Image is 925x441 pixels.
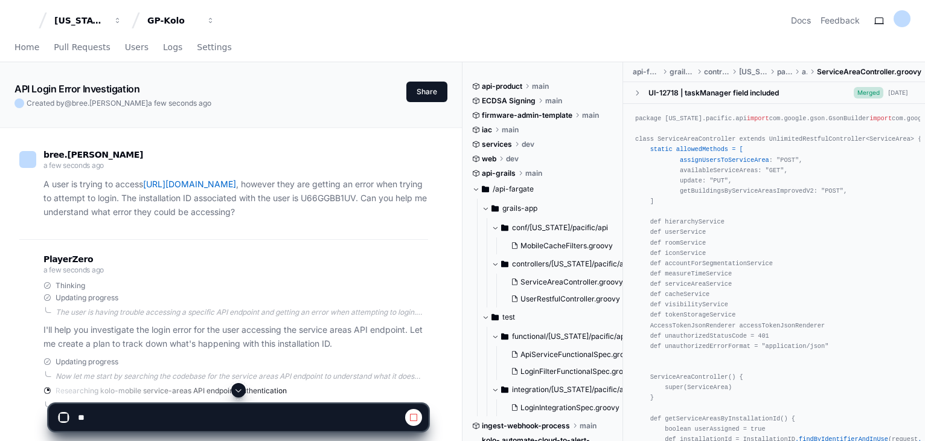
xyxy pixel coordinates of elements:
span: Updating progress [56,357,118,367]
span: import [869,115,892,122]
button: /api-fargate [472,179,614,199]
span: Updating progress [56,293,118,303]
button: controllers/[US_STATE]/pacific/api [491,254,630,274]
span: LoginFilterFunctionalSpec.groovy [520,367,636,376]
button: Share [406,82,447,102]
span: a few seconds ago [43,265,104,274]
span: bree.[PERSON_NAME] [43,150,143,159]
span: api-grails [482,169,516,178]
span: conf/[US_STATE]/pacific/api [512,223,608,233]
svg: Directory [501,257,508,271]
span: functional/[US_STATE]/pacific/api [512,332,627,341]
span: main [582,111,599,120]
button: grails-app [482,199,624,218]
svg: Directory [482,182,489,196]
span: bree.[PERSON_NAME] [72,98,148,108]
button: LoginFilterFunctionalSpec.groovy [506,363,636,380]
span: main [532,82,549,91]
div: Now let me start by searching the codebase for the service areas API endpoint to understand what ... [56,372,428,381]
button: MobileCacheFilters.groovy [506,237,623,254]
button: Feedback [821,14,860,27]
svg: Directory [491,201,499,216]
span: main [502,125,519,135]
a: Users [125,34,149,62]
span: [US_STATE] [739,67,767,77]
a: Pull Requests [54,34,110,62]
span: iac [482,125,492,135]
span: a few seconds ago [148,98,211,108]
div: [DATE] [888,88,908,97]
span: web [482,154,496,164]
span: Created by [27,98,211,108]
span: firmware-admin-template [482,111,572,120]
span: controllers [704,67,729,77]
span: services [482,140,512,149]
span: main [545,96,562,106]
button: ServiceAreaController.groovy [506,274,623,291]
a: Logs [163,34,182,62]
span: Users [125,43,149,51]
span: ECDSA Signing [482,96,536,106]
span: ServiceAreaController.groovy [817,67,921,77]
div: The user is having trouble accessing a specific API endpoint and getting an error when attempting... [56,307,428,317]
a: Home [14,34,39,62]
span: ServiceAreaController.groovy [520,277,623,287]
span: a few seconds ago [43,161,104,170]
span: api-product [482,82,522,91]
span: dev [506,154,519,164]
div: UI-12718 | taskManager field included [648,88,779,98]
span: api-fargate [633,67,660,77]
svg: Directory [501,382,508,397]
button: ApiServiceFunctionalSpec.groovy [506,346,636,363]
button: test [482,307,624,327]
span: controllers/[US_STATE]/pacific/api [512,259,630,269]
p: I'll help you investigate the login error for the user accessing the service areas API endpoint. ... [43,323,428,351]
div: GP-Kolo [147,14,199,27]
span: Settings [197,43,231,51]
button: functional/[US_STATE]/pacific/api [491,327,633,346]
app-text-character-animate: API Login Error Investigation [14,83,139,95]
button: conf/[US_STATE]/pacific/api [491,218,630,237]
span: dev [522,140,534,149]
span: import [747,115,769,122]
span: api [802,67,807,77]
span: @ [65,98,72,108]
span: /api-fargate [493,184,534,194]
button: [US_STATE] Pacific [50,10,127,31]
div: [US_STATE] Pacific [54,14,106,27]
span: Merged [854,87,883,98]
span: pacific [777,67,792,77]
span: grails-app [502,204,537,213]
span: Pull Requests [54,43,110,51]
a: Docs [791,14,811,27]
span: PlayerZero [43,256,93,263]
button: integration/[US_STATE]/pacific/api [491,380,633,399]
button: GP-Kolo [142,10,220,31]
span: grails-app [670,67,694,77]
svg: Directory [501,329,508,344]
span: UserRestfulController.groovy [520,294,620,304]
svg: Directory [491,310,499,324]
a: Settings [197,34,231,62]
span: Thinking [56,281,85,291]
span: MobileCacheFilters.groovy [520,241,613,251]
span: ApiServiceFunctionalSpec.groovy [520,350,637,359]
span: main [525,169,542,178]
span: Home [14,43,39,51]
button: UserRestfulController.groovy [506,291,623,307]
a: [URL][DOMAIN_NAME] [143,179,236,189]
p: A user is trying to access , however they are getting an error when trying to attempt to login. T... [43,178,428,219]
span: test [502,312,515,322]
svg: Directory [501,220,508,235]
span: Logs [163,43,182,51]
